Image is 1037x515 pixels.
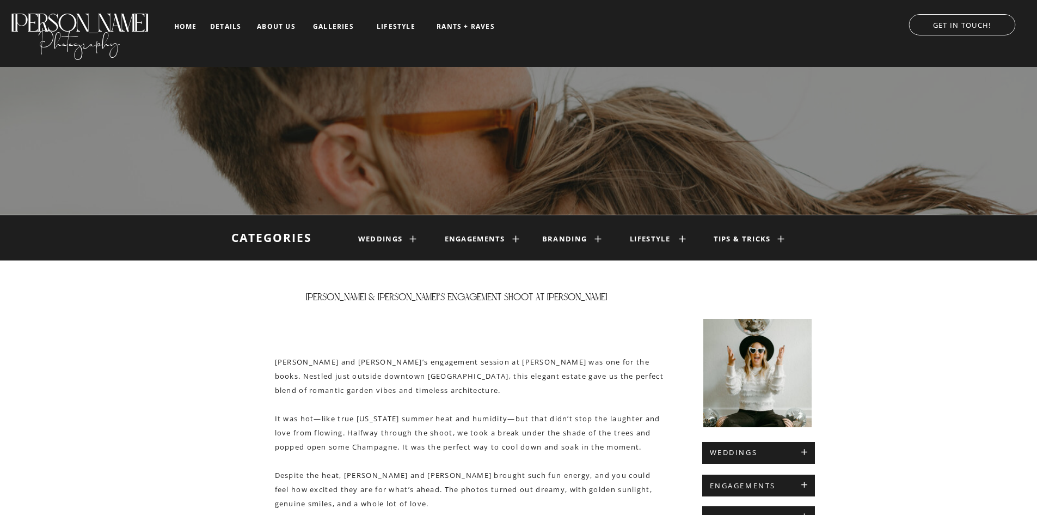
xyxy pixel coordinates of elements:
[311,23,356,31] a: galleries
[435,23,496,31] a: RANTS + RAVES
[254,23,299,31] a: about us
[210,23,241,29] a: details
[296,290,618,305] h1: [PERSON_NAME] & [PERSON_NAME]’s Engagement Shoot at [PERSON_NAME]
[542,235,588,244] a: branding
[173,23,198,30] a: home
[625,235,676,244] a: lifestyle
[224,231,320,245] h1: categories
[710,449,807,457] a: WEDDINGS
[369,23,424,31] a: LIFESTYLE
[710,482,807,490] a: ENGAGEMENTS
[9,21,149,57] a: Photography
[358,235,403,244] a: weddings
[9,9,149,27] a: [PERSON_NAME]
[898,18,1026,29] a: GET IN TOUCH!
[445,235,501,244] a: engagements
[709,235,775,244] a: TIPS & TRICKS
